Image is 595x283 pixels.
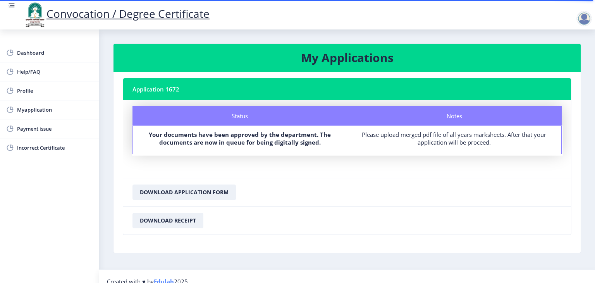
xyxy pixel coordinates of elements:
[149,131,331,146] b: Your documents have been approved by the department. The documents are now in queue for being dig...
[23,6,210,21] a: Convocation / Degree Certificate
[17,48,93,57] span: Dashboard
[123,50,571,66] h3: My Applications
[23,2,46,28] img: logo
[132,213,203,228] button: Download Receipt
[17,124,93,133] span: Payment issue
[354,131,554,146] div: Please upload merged pdf file of all years marksheets. After that your application will be proceed.
[17,67,93,76] span: Help/FAQ
[132,185,236,200] button: Download Application Form
[347,106,562,126] div: Notes
[17,86,93,95] span: Profile
[17,143,93,152] span: Incorrect Certificate
[123,78,571,100] nb-card-header: Application 1672
[132,106,347,126] div: Status
[17,105,93,114] span: Myapplication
